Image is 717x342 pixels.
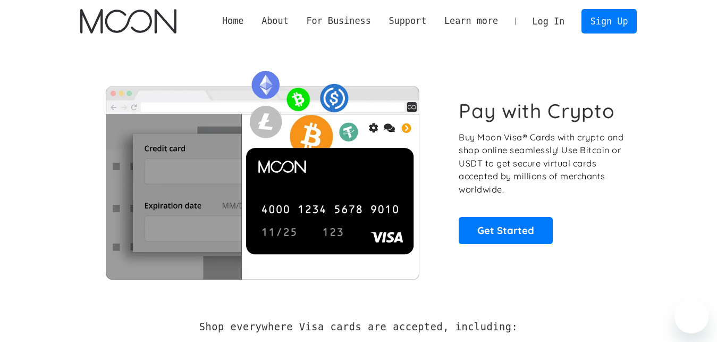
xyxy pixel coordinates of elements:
img: Moon Logo [80,9,176,34]
h2: Shop everywhere Visa cards are accepted, including: [199,321,518,333]
div: Learn more [444,14,498,28]
h1: Pay with Crypto [459,99,615,123]
a: Log In [524,10,573,33]
a: Get Started [459,217,553,244]
div: About [262,14,289,28]
a: Home [213,14,252,28]
a: home [80,9,176,34]
img: Moon Cards let you spend your crypto anywhere Visa is accepted. [80,63,444,279]
a: Sign Up [581,9,637,33]
div: About [252,14,297,28]
p: Buy Moon Visa® Cards with crypto and shop online seamlessly! Use Bitcoin or USDT to get secure vi... [459,131,625,196]
div: Support [380,14,435,28]
iframe: Botón para iniciar la ventana de mensajería [674,299,708,333]
div: Learn more [435,14,507,28]
div: Support [389,14,426,28]
div: For Business [306,14,370,28]
div: For Business [298,14,380,28]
